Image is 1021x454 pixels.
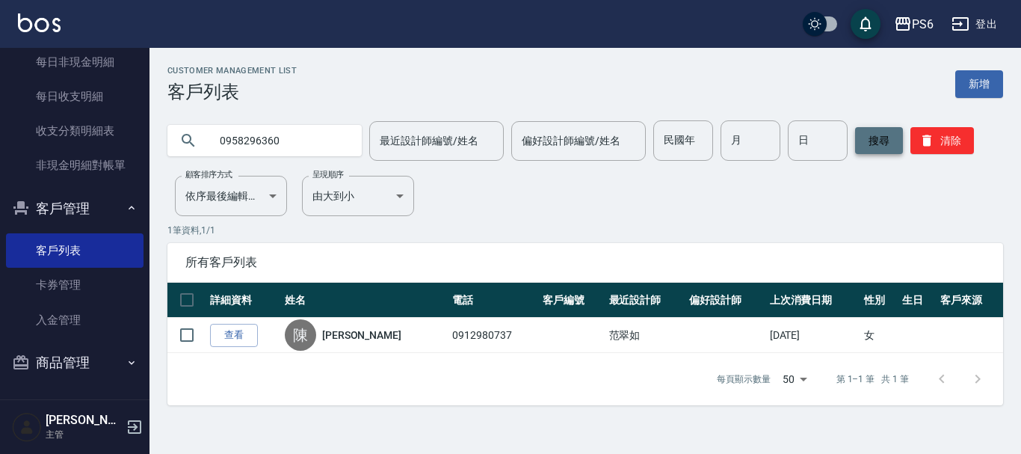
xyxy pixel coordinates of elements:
a: 卡券管理 [6,268,144,302]
button: save [851,9,880,39]
a: 新增 [955,70,1003,98]
h3: 客戶列表 [167,82,297,102]
td: [DATE] [766,318,860,353]
div: 由大到小 [302,176,414,216]
td: 女 [860,318,898,353]
div: PS6 [912,15,934,34]
th: 詳細資料 [206,283,281,318]
a: 入金管理 [6,303,144,337]
th: 姓名 [281,283,448,318]
div: 50 [777,359,812,399]
a: 查看 [210,324,258,347]
th: 客戶來源 [937,283,1003,318]
label: 顧客排序方式 [185,169,232,180]
th: 電話 [448,283,539,318]
th: 上次消費日期 [766,283,860,318]
a: 客戶列表 [6,233,144,268]
th: 性別 [860,283,898,318]
div: 依序最後編輯時間 [175,176,287,216]
h2: Customer Management List [167,66,297,76]
th: 最近設計師 [605,283,686,318]
td: 0912980737 [448,318,539,353]
input: 搜尋關鍵字 [209,120,350,161]
p: 每頁顯示數量 [717,372,771,386]
a: 非現金明細對帳單 [6,148,144,182]
button: 登出 [946,10,1003,38]
h5: [PERSON_NAME] [46,413,122,428]
a: 收支分類明細表 [6,114,144,148]
a: 每日非現金明細 [6,45,144,79]
a: 每日收支明細 [6,79,144,114]
span: 所有客戶列表 [185,255,985,270]
button: 搜尋 [855,127,903,154]
div: 陳 [285,319,316,351]
th: 客戶編號 [539,283,605,318]
button: 客戶管理 [6,189,144,228]
td: 范翠如 [605,318,686,353]
p: 1 筆資料, 1 / 1 [167,224,1003,237]
button: PS6 [888,9,940,40]
img: Logo [18,13,61,32]
th: 生日 [898,283,937,318]
button: 商品管理 [6,343,144,382]
a: [PERSON_NAME] [322,328,401,343]
th: 偏好設計師 [685,283,766,318]
label: 呈現順序 [312,169,344,180]
button: 清除 [910,127,974,154]
p: 第 1–1 筆 共 1 筆 [836,372,909,386]
img: Person [12,412,42,442]
p: 主管 [46,428,122,441]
